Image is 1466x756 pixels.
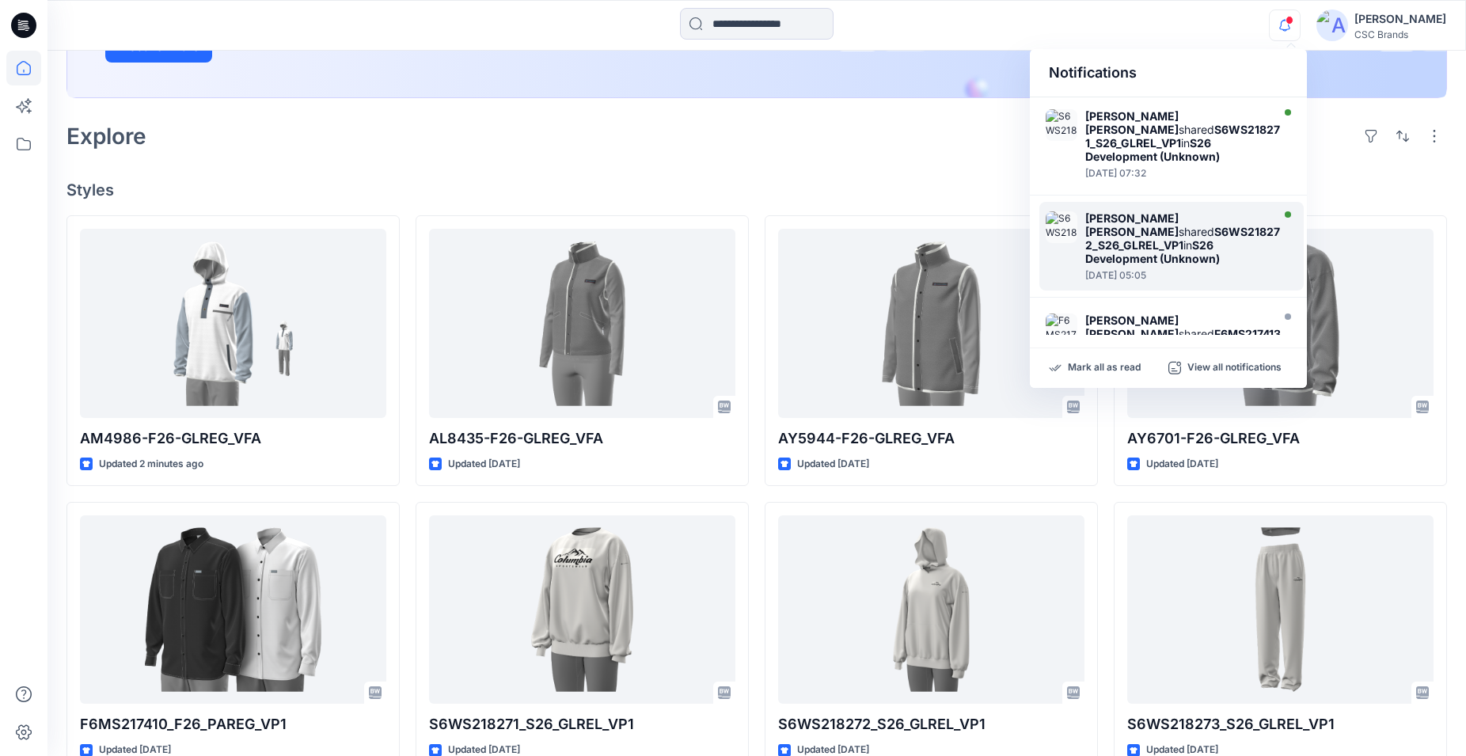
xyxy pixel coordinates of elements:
a: AL8435-F26-GLREG_VFA [429,229,735,418]
a: AM4986-F26-GLREG_VFA [80,229,386,418]
p: S6WS218273_S26_GLREL_VP1 [1127,713,1434,735]
p: AY5944-F26-GLREG_VFA [778,427,1084,450]
strong: S26 Development (Unknown) [1085,136,1220,163]
p: View all notifications [1187,361,1282,375]
div: shared in [1085,313,1282,367]
p: Mark all as read [1068,361,1141,375]
a: S6WS218272_S26_GLREL_VP1 [778,515,1084,705]
p: AM4986-F26-GLREG_VFA [80,427,386,450]
p: Updated [DATE] [448,456,520,473]
img: avatar [1316,9,1348,41]
p: AL8435-F26-GLREG_VFA [429,427,735,450]
div: shared in [1085,109,1282,163]
strong: S6WS218271_S26_GLREL_VP1 [1085,123,1280,150]
img: S6WS218271_S26_GLREL_VP1 [1046,109,1077,141]
div: CSC Brands [1354,28,1446,40]
p: S6WS218271_S26_GLREL_VP1 [429,713,735,735]
p: Updated [DATE] [797,456,869,473]
div: shared in [1085,211,1282,265]
p: AY6701-F26-GLREG_VFA [1127,427,1434,450]
a: S6WS218273_S26_GLREL_VP1 [1127,515,1434,705]
div: Wednesday, August 13, 2025 07:32 [1085,168,1282,179]
p: S6WS218272_S26_GLREL_VP1 [778,713,1084,735]
strong: S26 Development (Unknown) [1085,238,1220,265]
strong: [PERSON_NAME] [PERSON_NAME] [1085,313,1179,340]
h2: Explore [66,123,146,149]
strong: S6WS218272_S26_GLREL_VP1 [1085,225,1280,252]
p: F6MS217410_F26_PAREG_VP1 [80,713,386,735]
a: F6MS217410_F26_PAREG_VP1 [80,515,386,705]
p: Updated [DATE] [1146,456,1218,473]
a: S6WS218271_S26_GLREL_VP1 [429,515,735,705]
img: S6WS218272_S26_GLREL_VP1 [1046,211,1077,243]
a: AY5944-F26-GLREG_VFA [778,229,1084,418]
div: [PERSON_NAME] [1354,9,1446,28]
div: Wednesday, August 13, 2025 05:05 [1085,270,1282,281]
strong: [PERSON_NAME] [PERSON_NAME] [1085,211,1179,238]
h4: Styles [66,180,1447,199]
img: F6MS217413_F26_PAREG_VP1 [1046,313,1077,345]
div: Notifications [1030,49,1307,97]
p: Updated 2 minutes ago [99,456,203,473]
strong: [PERSON_NAME] [PERSON_NAME] [1085,109,1179,136]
